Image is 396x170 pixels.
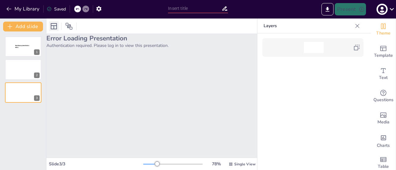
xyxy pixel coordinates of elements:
[34,73,40,78] div: 2
[15,45,29,48] span: Sendsteps presentation editor
[335,3,366,15] button: Present
[5,36,41,57] div: 1
[371,19,396,41] div: Change the overall theme
[321,3,334,15] button: Export to PowerPoint
[378,163,389,170] span: Table
[376,30,390,37] span: Theme
[168,4,221,13] input: Insert title
[34,95,40,101] div: 3
[65,23,73,30] span: Position
[371,63,396,85] div: Add text boxes
[371,85,396,107] div: Get real-time input from your audience
[371,41,396,63] div: Add ready made slides
[47,6,66,12] div: Saved
[3,22,43,31] button: Add slide
[49,21,59,31] div: Layout
[234,162,256,167] span: Single View
[264,19,352,33] p: Layers
[5,59,41,80] div: 2
[5,82,41,103] div: 3
[5,4,42,14] button: My Library
[209,161,224,167] div: 78 %
[373,97,394,103] span: Questions
[377,142,390,149] span: Charts
[34,49,40,55] div: 1
[49,161,143,167] div: Slide 3 / 3
[46,34,259,43] h2: Error Loading Presentation
[377,119,390,126] span: Media
[371,107,396,130] div: Add images, graphics, shapes or video
[371,130,396,152] div: Add charts and graphs
[374,52,393,59] span: Template
[46,43,259,48] p: Authentication required. Please log in to view this presentation.
[379,74,388,81] span: Text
